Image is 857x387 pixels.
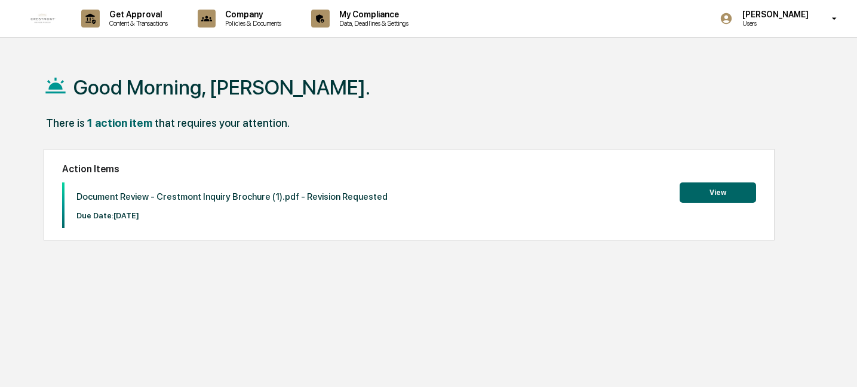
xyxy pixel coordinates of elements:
[100,19,174,28] p: Content & Transactions
[733,10,815,19] p: [PERSON_NAME]
[62,163,756,175] h2: Action Items
[87,117,152,129] div: 1 action item
[216,10,287,19] p: Company
[330,19,414,28] p: Data, Deadlines & Settings
[46,117,85,129] div: There is
[330,10,414,19] p: My Compliance
[155,117,290,129] div: that requires your attention.
[733,19,815,28] p: Users
[680,182,756,203] button: View
[76,191,388,202] p: Document Review - Crestmont Inquiry Brochure (1).pdf - Revision Requested
[100,10,174,19] p: Get Approval
[680,186,756,197] a: View
[29,4,57,33] img: logo
[76,211,388,220] p: Due Date: [DATE]
[216,19,287,28] p: Policies & Documents
[73,75,370,99] h1: Good Morning, [PERSON_NAME].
